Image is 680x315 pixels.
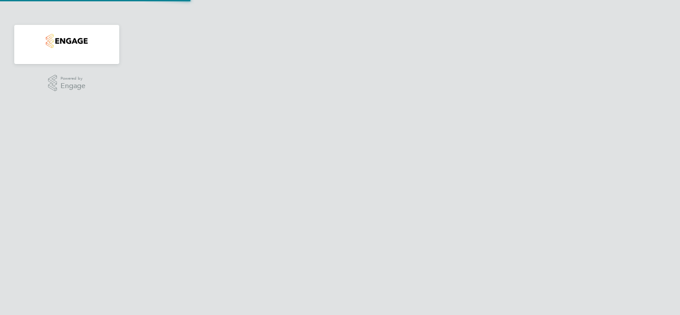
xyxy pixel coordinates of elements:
[14,25,119,64] nav: Main navigation
[25,34,109,48] a: Go to home page
[48,75,86,92] a: Powered byEngage
[61,75,85,82] span: Powered by
[61,82,85,90] span: Engage
[46,34,87,48] img: countryside-properties-logo-retina.png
